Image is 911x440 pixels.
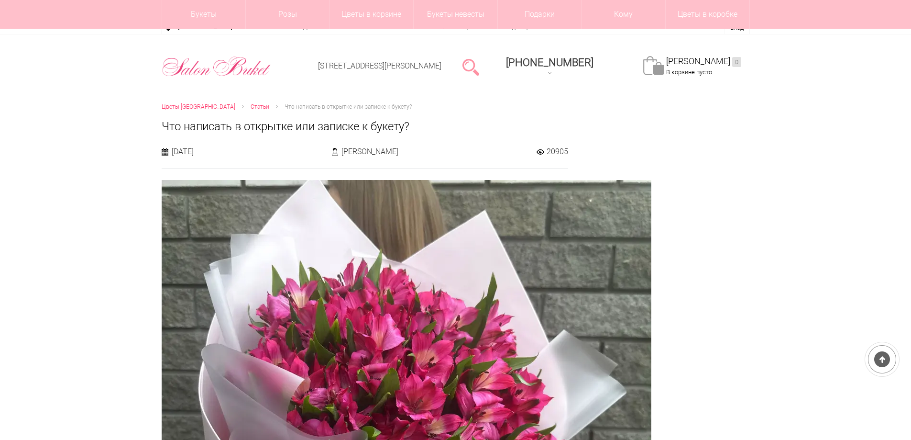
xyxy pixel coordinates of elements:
a: [PERSON_NAME] [666,56,741,67]
ins: 0 [732,57,741,67]
span: Статьи [251,103,269,110]
span: В корзине пусто [666,68,712,76]
span: Цветы [GEOGRAPHIC_DATA] [162,103,235,110]
a: Статьи [251,102,269,112]
span: [PERSON_NAME] [341,147,398,157]
span: 20905 [547,147,568,157]
a: [PHONE_NUMBER] [500,53,599,80]
span: [PHONE_NUMBER] [506,56,593,68]
h1: Что написать в открытке или записке к букету? [162,118,750,135]
a: Цветы [GEOGRAPHIC_DATA] [162,102,235,112]
a: [STREET_ADDRESS][PERSON_NAME] [318,61,441,70]
img: Цветы Нижний Новгород [162,54,271,79]
span: [DATE] [172,147,194,157]
span: Что написать в открытке или записке к букету? [285,103,412,110]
